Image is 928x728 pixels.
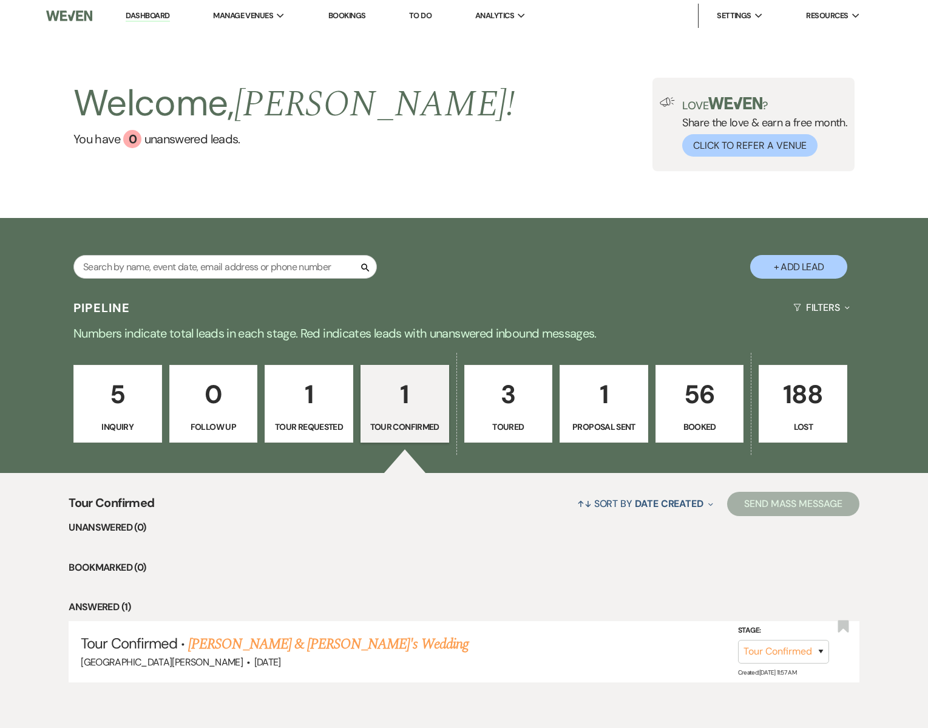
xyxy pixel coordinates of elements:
[69,520,859,536] li: Unanswered (0)
[126,10,169,22] a: Dashboard
[368,374,441,415] p: 1
[767,420,839,434] p: Lost
[273,374,345,415] p: 1
[660,97,675,107] img: loud-speaker-illustration.svg
[265,365,353,443] a: 1Tour Requested
[567,420,640,434] p: Proposal Sent
[234,77,515,132] span: [PERSON_NAME] !
[682,134,818,157] button: Click to Refer a Venue
[675,97,847,157] div: Share the love & earn a free month.
[767,374,839,415] p: 188
[273,420,345,434] p: Tour Requested
[254,656,281,668] span: [DATE]
[738,668,796,676] span: Created: [DATE] 11:57 AM
[738,624,829,638] label: Stage:
[69,560,859,576] li: Bookmarked (0)
[560,365,648,443] a: 1Proposal Sent
[750,255,847,279] button: + Add Lead
[759,365,847,443] a: 188Lost
[73,365,162,443] a: 5Inquiry
[663,420,736,434] p: Booked
[727,492,859,516] button: Send Mass Message
[213,10,273,22] span: Manage Venues
[81,656,243,668] span: [GEOGRAPHIC_DATA][PERSON_NAME]
[73,299,130,316] h3: Pipeline
[177,374,250,415] p: 0
[81,374,154,415] p: 5
[806,10,848,22] span: Resources
[567,374,640,415] p: 1
[177,420,250,434] p: Follow Up
[368,420,441,434] p: Tour Confirmed
[169,365,258,443] a: 0Follow Up
[464,365,553,443] a: 3Toured
[73,255,377,279] input: Search by name, event date, email address or phone number
[69,599,859,615] li: Answered (1)
[472,420,545,434] p: Toured
[188,633,469,655] a: [PERSON_NAME] & [PERSON_NAME]'s Wedding
[81,420,154,434] p: Inquiry
[328,10,366,21] a: Bookings
[27,324,901,343] p: Numbers indicate total leads in each stage. Red indicates leads with unanswered inbound messages.
[73,78,515,130] h2: Welcome,
[655,365,744,443] a: 56Booked
[663,374,736,415] p: 56
[635,497,703,510] span: Date Created
[708,97,762,109] img: weven-logo-green.svg
[73,130,515,148] a: You have 0 unanswered leads.
[361,365,449,443] a: 1Tour Confirmed
[717,10,751,22] span: Settings
[682,97,847,111] p: Love ?
[788,291,855,324] button: Filters
[69,494,154,520] span: Tour Confirmed
[46,3,92,29] img: Weven Logo
[577,497,592,510] span: ↑↓
[472,374,545,415] p: 3
[409,10,432,21] a: To Do
[81,634,177,653] span: Tour Confirmed
[572,488,718,520] button: Sort By Date Created
[123,130,141,148] div: 0
[475,10,514,22] span: Analytics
